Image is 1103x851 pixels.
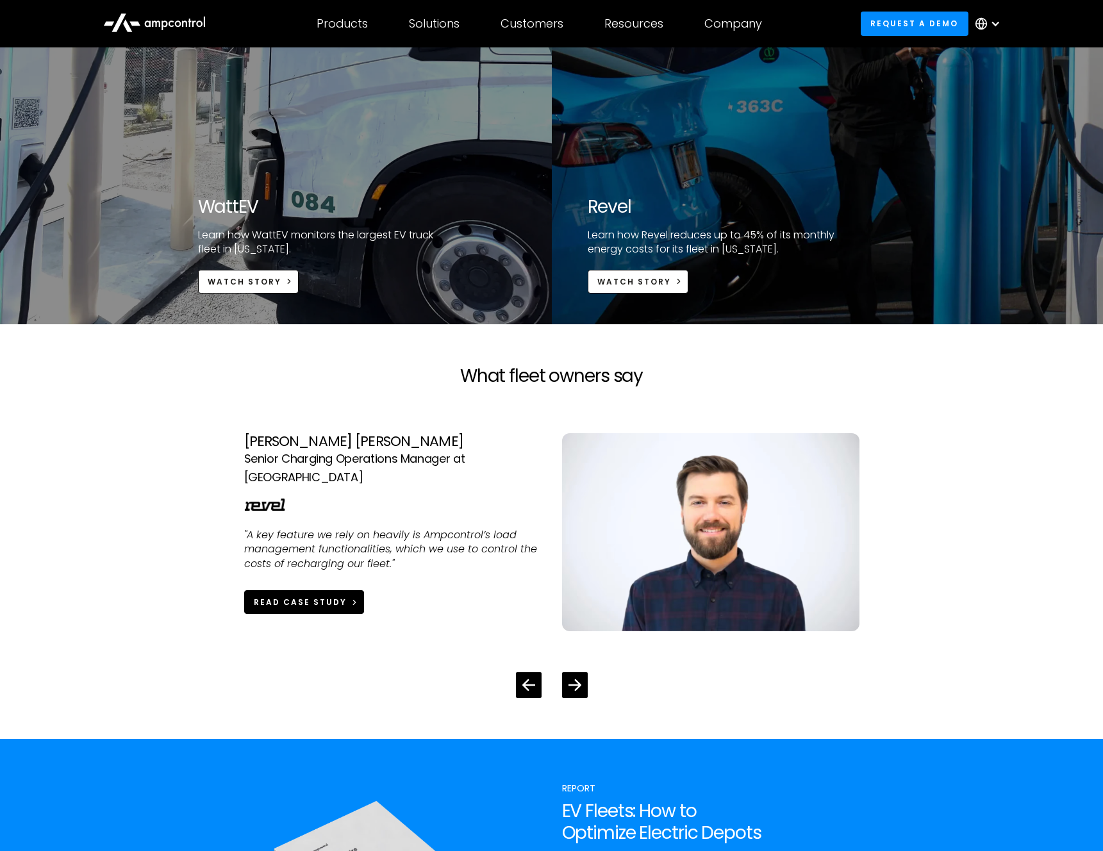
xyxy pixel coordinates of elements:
[244,450,542,487] div: Senior Charging Operations Manager at [GEOGRAPHIC_DATA]
[501,17,563,31] div: Customers
[208,276,281,288] div: Watch Story
[254,597,347,608] div: Read Case Study
[604,17,663,31] div: Resources
[198,196,452,218] h2: WattEV
[588,270,689,293] a: Watch Story
[597,276,671,288] div: Watch Story
[409,17,460,31] div: Solutions
[244,590,365,614] a: Read Case Study
[224,365,880,387] h2: What fleet owners say
[244,528,542,571] p: "A key feature we rely on heavily is Ampcontrol’s load management functionalities, which we use t...
[244,433,542,450] div: [PERSON_NAME] [PERSON_NAME]
[704,17,762,31] div: Company
[317,17,368,31] div: Products
[198,228,452,257] p: Learn how WattEV monitors the largest EV truck fleet in [US_STATE].
[516,672,542,698] div: Previous slide
[562,800,890,843] h2: EV Fleets: How to Optimize Electric Depots
[562,672,588,698] div: Next slide
[588,228,842,257] p: Learn how Revel reduces up to 45% of its monthly energy costs for its fleet in [US_STATE].
[861,12,968,35] a: Request a demo
[562,781,890,795] div: Report
[244,413,859,652] div: 1 / 4
[588,196,842,218] h2: Revel
[198,270,299,293] a: Watch Story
